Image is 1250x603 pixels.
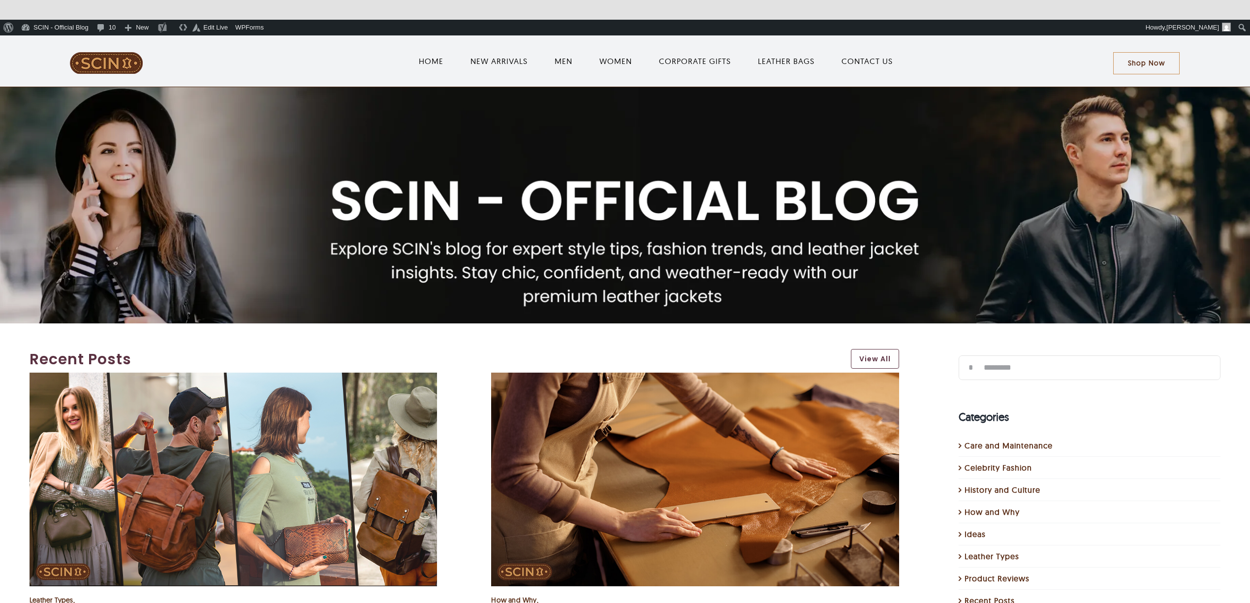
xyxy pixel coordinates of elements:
a: WOMEN [599,55,632,67]
a: How To Distress Leather In Easy Way [491,374,899,383]
h4: Categories [959,409,1221,425]
a: Product Reviews [965,572,1216,584]
a: Leather Types [965,550,1216,562]
a: CONTACT US [842,55,893,67]
a: WPForms [232,20,268,35]
nav: Main Menu [198,45,1113,77]
span: 10 [109,20,116,35]
input: Search... [959,355,1221,380]
a: LeatherSCIN [69,51,143,61]
a: Celebrity Fashion [965,462,1216,474]
a: HOME [419,55,443,67]
a: 6 Different Types Of Leather Bags [30,374,437,383]
a: Recent Posts [30,348,841,370]
img: 6 Different Types Of Leather Bags [30,373,437,587]
span: Shop Now [1128,59,1165,67]
img: LeatherSCIN [69,52,143,74]
a: Care and Maintenance [965,440,1216,451]
a: Edit Live [189,20,232,35]
span: [PERSON_NAME] [1166,24,1219,31]
a: View All [851,349,899,369]
a: How and Why [965,506,1216,518]
a: CORPORATE GIFTS [659,55,731,67]
a: NEW ARRIVALS [470,55,528,67]
input: Search [959,355,983,380]
a: Ideas [965,528,1216,540]
span: New [136,20,149,35]
a: Shop Now [1113,52,1180,74]
a: Schema Markup Validator [175,20,189,35]
a: MEN [555,55,572,67]
a: History and Culture [965,484,1216,496]
a: Howdy, [1142,20,1235,35]
a: LEATHER BAGS [758,55,814,67]
a: SCIN - Official Blog [17,20,93,35]
img: How To Distress Leather In Easy Way [491,373,899,587]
